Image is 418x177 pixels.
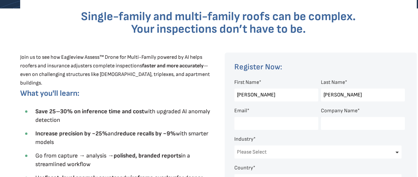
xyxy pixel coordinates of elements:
strong: reduce recalls by ~9% [117,130,176,137]
span: First Name [234,79,259,86]
strong: faster and more accurately [142,62,204,69]
span: Email [234,108,247,114]
strong: polished, branded reports [114,152,181,159]
strong: Save 25–30% on inference time and cost [35,108,144,115]
span: Go from capture → analysis → in a streamlined workflow [35,152,190,168]
span: Country [234,165,253,171]
span: Your inspections don’t have to be. [131,22,306,36]
span: Industry [234,136,253,142]
span: Last Name [321,79,345,86]
span: Register Now: [234,62,282,72]
span: What you'll learn: [20,88,79,98]
span: with upgraded AI anomaly detection [35,108,210,124]
span: and with smarter models [35,130,208,146]
span: Join us to see how Eagleview Assess™ Drone for Multi-Family powered by AI helps roofers and insur... [20,54,210,86]
span: Company Name [321,108,358,114]
strong: Increase precision by ~25% [35,130,108,137]
span: Single-family and multi-family roofs can be complex. [81,10,356,24]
